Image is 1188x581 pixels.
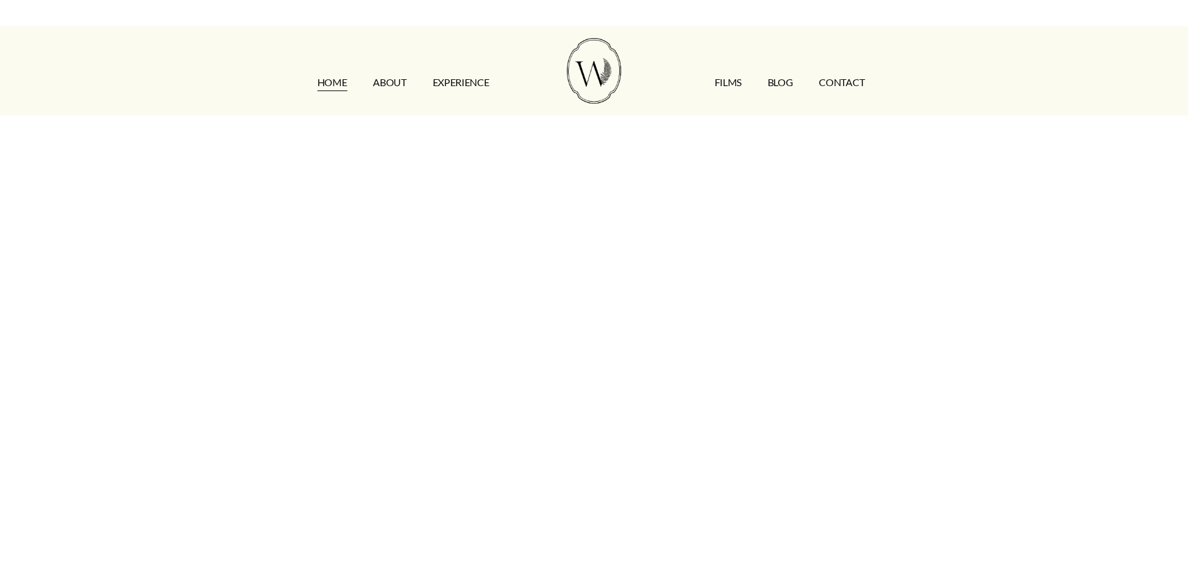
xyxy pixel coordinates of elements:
[567,38,621,104] img: Wild Fern Weddings
[373,72,406,92] a: ABOUT
[715,72,741,92] a: FILMS
[768,72,793,92] a: Blog
[317,72,347,92] a: HOME
[819,72,864,92] a: CONTACT
[433,72,490,92] a: EXPERIENCE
